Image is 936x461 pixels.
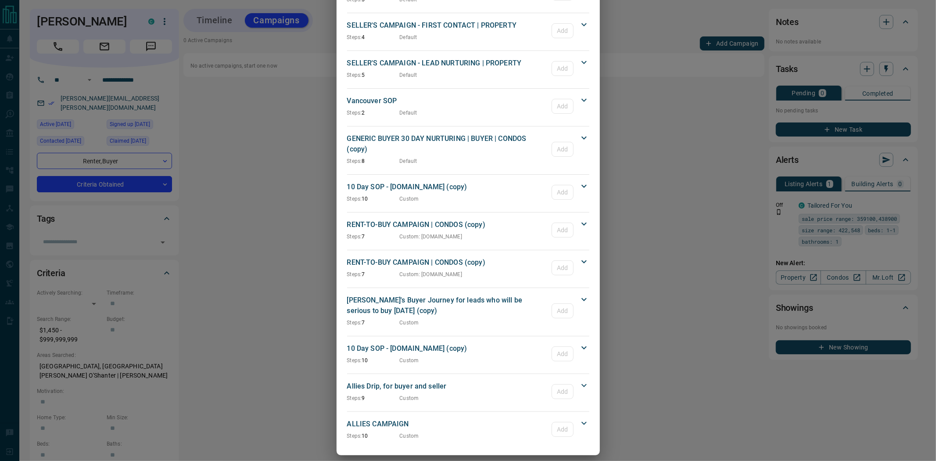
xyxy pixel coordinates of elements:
[347,257,548,268] p: RENT-TO-BUY CAMPAIGN | CONDOS (copy)
[347,109,400,117] p: 2
[400,157,417,165] p: Default
[400,195,419,203] p: Custom
[347,96,548,106] p: Vancouver SOP
[347,381,548,392] p: Allies Drip, for buyer and seller
[347,158,362,164] span: Steps:
[347,343,548,354] p: 10 Day SOP - [DOMAIN_NAME] (copy)
[400,394,419,402] p: Custom
[347,196,362,202] span: Steps:
[347,133,548,155] p: GENERIC BUYER 30 DAY NURTURING | BUYER | CONDOS (copy)
[400,71,417,79] p: Default
[347,72,362,78] span: Steps:
[347,110,362,116] span: Steps:
[347,180,589,205] div: 10 Day SOP - [DOMAIN_NAME] (copy)Steps:10CustomAdd
[400,432,419,440] p: Custom
[347,34,362,40] span: Steps:
[400,233,462,241] p: Custom : [DOMAIN_NAME]
[347,71,400,79] p: 5
[347,295,548,316] p: [PERSON_NAME]'s Buyer Journey for leads who will be serious to buy [DATE] (copy)
[347,18,589,43] div: SELLER'S CAMPAIGN - FIRST CONTACT | PROPERTYSteps:4DefaultAdd
[347,220,548,230] p: RENT-TO-BUY CAMPAIGN | CONDOS (copy)
[347,132,589,167] div: GENERIC BUYER 30 DAY NURTURING | BUYER | CONDOS (copy)Steps:8DefaultAdd
[347,94,589,119] div: Vancouver SOPSteps:2DefaultAdd
[347,256,589,280] div: RENT-TO-BUY CAMPAIGN | CONDOS (copy)Steps:7Custom: [DOMAIN_NAME]Add
[347,320,362,326] span: Steps:
[347,394,400,402] p: 9
[347,195,400,203] p: 10
[347,56,589,81] div: SELLER'S CAMPAIGN - LEAD NURTURING | PROPERTYSteps:5DefaultAdd
[347,271,362,277] span: Steps:
[347,233,400,241] p: 7
[400,319,419,327] p: Custom
[400,270,462,278] p: Custom : [DOMAIN_NAME]
[347,218,589,242] div: RENT-TO-BUY CAMPAIGN | CONDOS (copy)Steps:7Custom: [DOMAIN_NAME]Add
[347,319,400,327] p: 7
[400,33,417,41] p: Default
[347,357,362,364] span: Steps:
[347,432,400,440] p: 10
[400,109,417,117] p: Default
[347,20,548,31] p: SELLER'S CAMPAIGN - FIRST CONTACT | PROPERTY
[347,357,400,364] p: 10
[347,182,548,192] p: 10 Day SOP - [DOMAIN_NAME] (copy)
[347,342,589,366] div: 10 Day SOP - [DOMAIN_NAME] (copy)Steps:10CustomAdd
[347,433,362,439] span: Steps:
[347,379,589,404] div: Allies Drip, for buyer and sellerSteps:9CustomAdd
[347,33,400,41] p: 4
[347,157,400,165] p: 8
[400,357,419,364] p: Custom
[347,417,589,442] div: ALLIES CAMPAIGNSteps:10CustomAdd
[347,58,548,68] p: SELLER'S CAMPAIGN - LEAD NURTURING | PROPERTY
[347,234,362,240] span: Steps:
[347,419,548,429] p: ALLIES CAMPAIGN
[347,293,589,328] div: [PERSON_NAME]'s Buyer Journey for leads who will be serious to buy [DATE] (copy)Steps:7CustomAdd
[347,270,400,278] p: 7
[347,395,362,401] span: Steps:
